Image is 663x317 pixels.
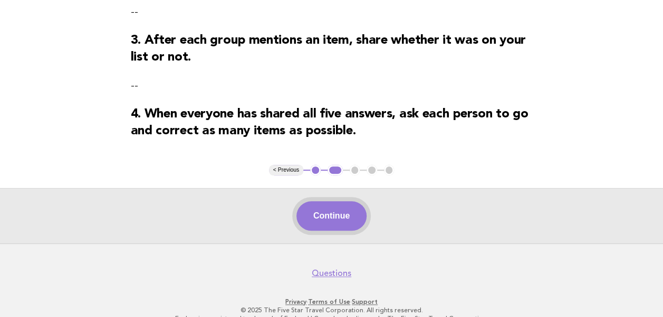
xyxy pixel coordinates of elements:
p: -- [131,78,533,93]
a: Privacy [285,298,306,305]
a: Questions [312,268,351,279]
p: -- [131,5,533,19]
strong: 4. When everyone has shared all five answers, ask each person to go and correct as many items as ... [131,108,529,137]
button: Continue [296,201,367,231]
p: · · [15,298,648,306]
a: Terms of Use [308,298,350,305]
button: 1 [310,165,321,175]
strong: 3. After each group mentions an item, share whether it was on your list or not. [131,34,526,64]
button: < Previous [269,165,303,175]
p: © 2025 The Five Star Travel Corporation. All rights reserved. [15,306,648,314]
a: Support [352,298,378,305]
button: 2 [328,165,343,175]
